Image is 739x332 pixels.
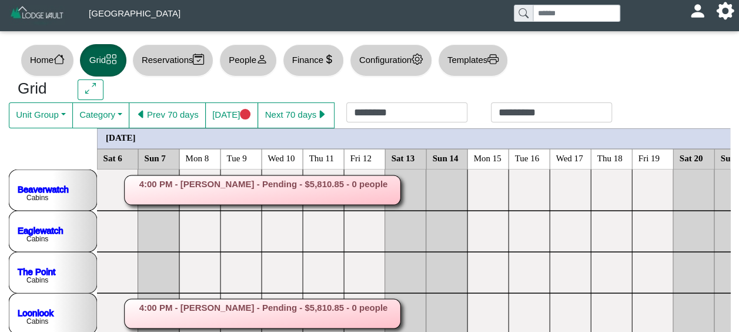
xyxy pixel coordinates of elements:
[258,102,335,128] button: Next 70 dayscaret right fill
[132,44,213,77] button: Reservationscalendar2 check
[487,54,499,65] svg: printer
[256,54,267,65] svg: person
[129,102,206,128] button: caret left fillPrev 70 days
[18,225,63,235] a: Eaglewatch
[21,44,74,77] button: Homehouse
[186,153,209,162] text: Mon 8
[227,153,247,162] text: Tue 9
[346,102,467,122] input: Check in
[283,44,344,77] button: Financecurrency dollar
[205,102,258,128] button: [DATE]circle fill
[26,235,48,243] text: Cabins
[219,44,276,77] button: Peopleperson
[240,109,251,120] svg: circle fill
[78,79,103,101] button: arrows angle expand
[18,307,53,317] a: Loonlook
[597,153,623,162] text: Thu 18
[638,153,660,162] text: Fri 19
[136,109,147,120] svg: caret left fill
[474,153,501,162] text: Mon 15
[680,153,703,162] text: Sat 20
[515,153,540,162] text: Tue 16
[18,79,60,98] h3: Grid
[26,194,48,202] text: Cabins
[193,54,204,65] svg: calendar2 check
[9,102,73,128] button: Unit Group
[491,102,612,122] input: Check out
[26,317,48,326] text: Cabins
[323,54,335,65] svg: currency dollar
[72,102,129,128] button: Category
[106,54,117,65] svg: grid
[412,54,423,65] svg: gear
[693,6,702,15] svg: person fill
[18,266,56,276] a: The Point
[556,153,583,162] text: Wed 17
[80,44,126,77] button: Gridgrid
[103,153,123,162] text: Sat 6
[721,6,730,15] svg: gear fill
[26,276,48,284] text: Cabins
[433,153,459,162] text: Sun 14
[145,153,166,162] text: Sun 7
[309,153,334,162] text: Thu 11
[18,184,69,194] a: Beaverwatch
[268,153,295,162] text: Wed 10
[438,44,508,77] button: Templatesprinter
[53,54,65,65] svg: house
[392,153,415,162] text: Sat 13
[85,83,96,94] svg: arrows angle expand
[106,132,136,142] text: [DATE]
[316,109,327,120] svg: caret right fill
[350,44,432,77] button: Configurationgear
[350,153,372,162] text: Fri 12
[9,5,65,25] img: Z
[519,8,528,18] svg: search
